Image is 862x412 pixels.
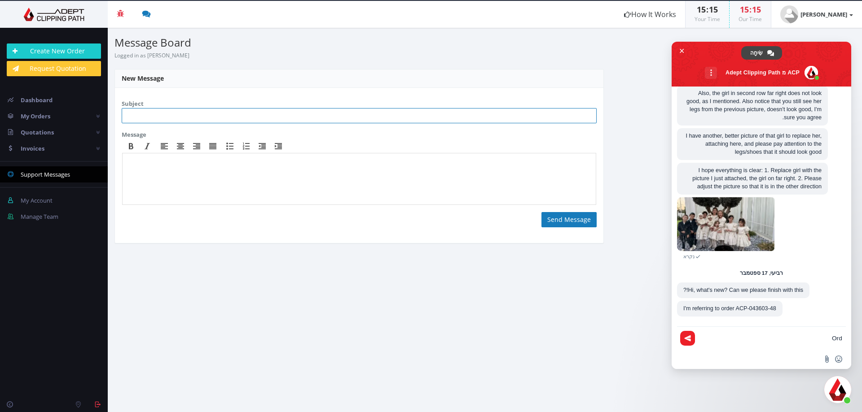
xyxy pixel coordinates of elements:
[706,4,709,15] span: :
[835,356,842,363] span: הוספת אימוג׳י
[139,140,155,152] div: Italic
[21,196,53,204] span: My Account
[824,376,851,403] div: סגור צ'אט
[21,144,44,152] span: Invoices
[709,4,718,15] span: 15
[122,74,164,82] span: New Message
[114,37,478,48] h3: Message Board
[222,140,238,152] div: Bullet list
[7,43,101,59] a: Create New Order
[21,96,53,104] span: Dashboard
[122,100,144,108] strong: Subject
[700,334,842,343] textarea: נסח הודעה...
[740,271,783,276] div: רביעי, 17 ספטמבר
[686,90,822,121] span: Also, the girl in second row far right does not look good, as I mentioned. Also notice that you s...
[123,153,596,204] iframe: Rich Text Area. Press ALT-F9 for menu. Press ALT-F10 for toolbar. Press ALT-0 for help
[750,46,763,60] span: שִׂיחָה
[683,305,776,312] span: I'm referring to order ACP-043603-48
[270,140,286,152] div: Increase indent
[683,287,803,293] span: Hi, what's new? Can we please finish with this!?
[114,52,189,59] small: Logged in as [PERSON_NAME]
[205,140,221,152] div: Justify
[705,67,717,79] div: עוד ערוצים
[771,1,862,28] a: [PERSON_NAME]
[695,15,720,23] small: Your Time
[156,140,172,152] div: Align left
[21,112,50,120] span: My Orders
[686,133,822,155] span: I have another, better picture of that girl to replace her, attaching here, and please pay attent...
[823,356,831,363] span: שלח קובץ
[692,167,822,190] span: I hope everything is clear: 1. Replace girl with the picture I just attached, the girl on far rig...
[677,46,686,56] span: סגור צ'אט
[740,4,749,15] span: 15
[749,4,752,15] span: :
[800,10,847,18] strong: [PERSON_NAME]
[697,4,706,15] span: 15
[238,140,254,152] div: Numbered list
[680,331,695,346] span: לִשְׁלוֹחַ
[541,212,597,227] button: Send Message
[739,15,762,23] small: Our Time
[7,8,101,21] img: Adept Graphics
[254,140,270,152] div: Decrease indent
[122,130,146,139] strong: Message
[741,46,782,60] div: שִׂיחָה
[123,140,139,152] div: Bold
[683,253,695,260] span: נקרא
[21,128,54,136] span: Quotations
[752,4,761,15] span: 15
[7,61,101,76] a: Request Quotation
[780,5,798,23] img: user_default.jpg
[615,1,685,28] a: How It Works
[21,213,58,221] span: Manage Team
[21,170,70,178] span: Support Messages
[172,140,189,152] div: Align center
[189,140,205,152] div: Align right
